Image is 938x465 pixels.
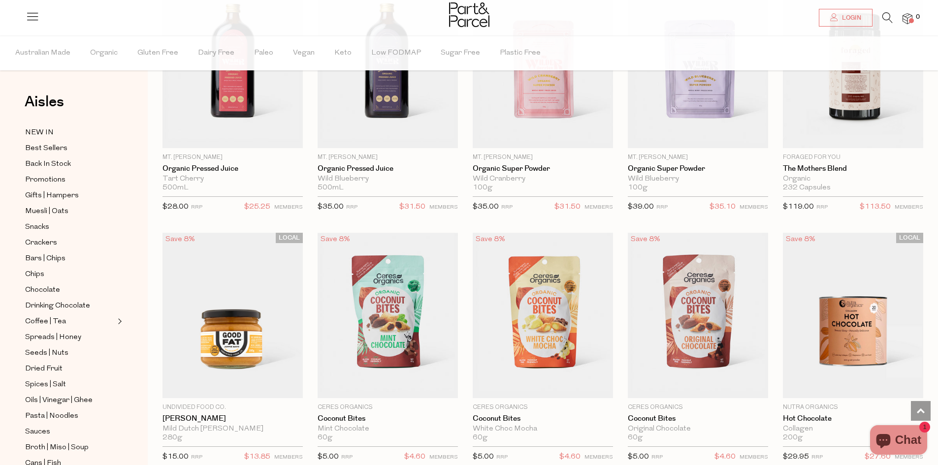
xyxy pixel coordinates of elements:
[15,36,70,70] span: Australian Made
[25,127,54,139] span: NEW IN
[816,205,828,210] small: RRP
[783,414,923,423] a: Hot Chocolate
[867,425,930,457] inbox-online-store-chat: Shopify online store chat
[25,284,115,296] a: Chocolate
[254,36,273,70] span: Paleo
[25,347,115,359] a: Seeds | Nuts
[628,175,768,184] div: Wild Blueberry
[628,184,647,192] span: 100g
[399,201,425,214] span: $31.50
[318,233,458,398] img: Coconut Bites
[25,237,115,249] a: Crackers
[162,403,303,412] p: Undivided Food Co.
[783,425,923,434] div: Collagen
[162,233,198,246] div: Save 8%
[318,414,458,423] a: Coconut Bites
[25,395,93,406] span: Oils | Vinegar | Ghee
[628,434,643,442] span: 60g
[341,455,353,460] small: RRP
[25,331,115,343] a: Spreads | Honey
[473,233,508,246] div: Save 8%
[318,203,344,211] span: $35.00
[25,253,65,265] span: Bars | Chips
[318,434,332,442] span: 60g
[783,403,923,412] p: Nutra Organics
[25,190,79,202] span: Gifts | Hampers
[473,203,499,211] span: $35.00
[783,453,809,461] span: $29.95
[25,221,49,233] span: Snacks
[896,233,923,243] span: LOCAL
[895,205,923,210] small: MEMBERS
[25,143,67,155] span: Best Sellers
[318,184,344,192] span: 500mL
[25,300,115,312] a: Drinking Chocolate
[25,174,65,186] span: Promotions
[162,203,189,211] span: $28.00
[162,414,303,423] a: [PERSON_NAME]
[25,442,89,454] span: Broth | Miso | Soup
[25,410,78,422] span: Pasta | Noodles
[554,201,581,214] span: $31.50
[628,233,663,246] div: Save 8%
[25,268,115,280] a: Chips
[318,425,458,434] div: Mint Chocolate
[473,184,492,192] span: 100g
[628,403,768,412] p: Ceres Organics
[25,441,115,454] a: Broth | Miso | Soup
[25,91,64,113] span: Aisles
[25,206,68,217] span: Muesli | Oats
[25,189,115,202] a: Gifts | Hampers
[473,164,613,173] a: Organic Super Powder
[783,164,923,173] a: The Mothers Blend
[811,455,823,460] small: RRP
[429,205,458,210] small: MEMBERS
[25,426,115,438] a: Sauces
[162,434,182,442] span: 280g
[501,205,513,210] small: RRP
[162,164,303,173] a: Organic Pressed Juice
[162,175,303,184] div: Tart Cherry
[628,203,654,211] span: $39.00
[473,434,487,442] span: 60g
[25,300,90,312] span: Drinking Chocolate
[318,453,339,461] span: $5.00
[25,142,115,155] a: Best Sellers
[25,237,57,249] span: Crackers
[244,451,270,464] span: $13.85
[25,316,66,328] span: Coffee | Tea
[318,153,458,162] p: Mt. [PERSON_NAME]
[115,315,122,327] button: Expand/Collapse Coffee | Tea
[500,36,541,70] span: Plastic Free
[25,269,44,280] span: Chips
[25,158,71,170] span: Back In Stock
[783,233,923,398] img: Hot Chocolate
[191,455,202,460] small: RRP
[913,13,922,22] span: 0
[25,221,115,233] a: Snacks
[25,379,66,391] span: Spices | Salt
[903,13,912,24] a: 0
[25,315,115,328] a: Coffee | Tea
[473,403,613,412] p: Ceres Organics
[318,403,458,412] p: Ceres Organics
[25,347,68,359] span: Seeds | Nuts
[276,233,303,243] span: LOCAL
[473,414,613,423] a: Coconut Bites
[783,175,923,184] div: Organic
[628,153,768,162] p: Mt. [PERSON_NAME]
[714,451,736,464] span: $4.60
[559,451,581,464] span: $4.60
[162,425,303,434] div: Mild Dutch [PERSON_NAME]
[584,455,613,460] small: MEMBERS
[783,203,814,211] span: $119.00
[496,455,508,460] small: RRP
[740,455,768,460] small: MEMBERS
[274,205,303,210] small: MEMBERS
[90,36,118,70] span: Organic
[25,378,115,391] a: Spices | Salt
[244,201,270,214] span: $25.25
[318,164,458,173] a: Organic Pressed Juice
[429,455,458,460] small: MEMBERS
[137,36,178,70] span: Gluten Free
